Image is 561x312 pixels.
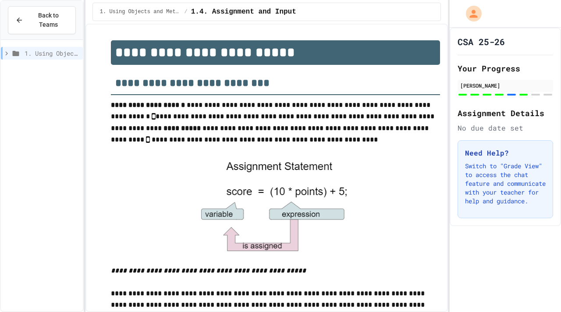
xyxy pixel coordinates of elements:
[524,277,552,303] iframe: chat widget
[457,4,484,24] div: My Account
[185,8,188,15] span: /
[25,49,79,58] span: 1. Using Objects and Methods
[465,162,546,206] p: Switch to "Grade View" to access the chat feature and communicate with your teacher for help and ...
[28,11,68,29] span: Back to Teams
[458,123,553,133] div: No due date set
[460,82,550,89] div: [PERSON_NAME]
[8,6,76,34] button: Back to Teams
[458,107,553,119] h2: Assignment Details
[458,35,505,48] h1: CSA 25-26
[488,239,552,276] iframe: chat widget
[100,8,181,15] span: 1. Using Objects and Methods
[458,62,553,74] h2: Your Progress
[191,7,296,17] span: 1.4. Assignment and Input
[465,148,546,158] h3: Need Help?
